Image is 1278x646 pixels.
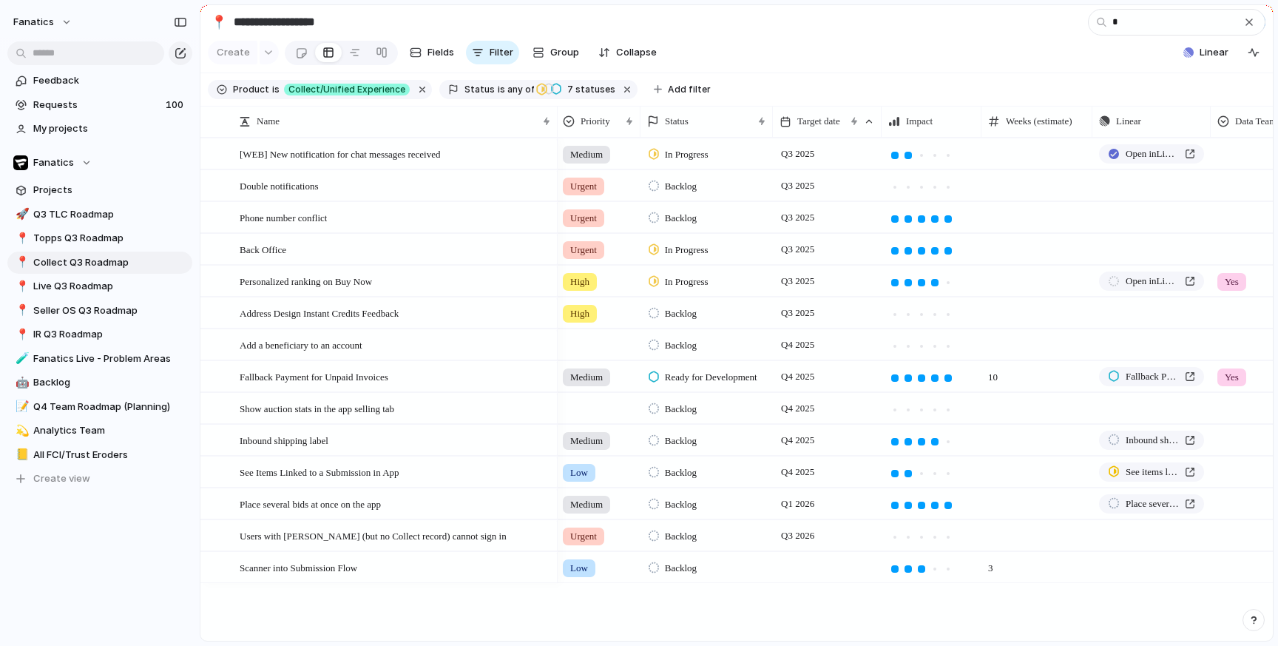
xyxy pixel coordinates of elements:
span: Low [570,561,588,576]
a: 📍Topps Q3 Roadmap [7,227,192,249]
span: Backlog [665,529,697,544]
a: Open inLinear [1099,144,1204,164]
a: 📍Seller OS Q3 Roadmap [7,300,192,322]
button: Collapse [592,41,663,64]
span: Projects [33,183,187,198]
span: Address Design Instant Credits Feedback [240,304,399,321]
a: Projects [7,179,192,201]
span: Q3 2025 [777,145,818,163]
span: Urgent [570,529,597,544]
span: Fallback Payment for Unpaid Invoices [1126,369,1179,384]
span: Q3 2025 [777,304,818,322]
a: My projects [7,118,192,140]
span: statuses [563,83,615,96]
span: Backlog [665,402,697,417]
span: Phone number conflict [240,209,327,226]
span: Open in Linear [1126,274,1179,289]
span: My projects [33,121,187,136]
span: See Items Linked to a Submission in App [240,463,399,480]
span: Collect/Unified Experience [288,83,405,96]
span: Backlog [665,497,697,512]
span: Double notifications [240,177,319,194]
span: Add a beneficiary to an account [240,336,362,353]
button: 🚀 [13,207,28,222]
button: 7 statuses [535,81,618,98]
span: Backlog [665,434,697,448]
button: 📍 [13,327,28,342]
span: Live Q3 Roadmap [33,279,187,294]
span: Backlog [665,306,697,321]
span: Q3 2025 [777,240,818,258]
span: Q3 2025 [777,272,818,290]
button: 📍 [207,10,231,34]
button: Add filter [645,79,720,100]
span: Low [570,465,588,480]
span: Backlog [665,338,697,353]
span: Q4 2025 [777,400,818,417]
button: is [269,81,283,98]
span: Ready for Development [665,370,757,385]
span: [WEB] New notification for chat messages received [240,145,440,162]
span: Back Office [240,240,286,258]
span: Q4 2025 [777,463,818,481]
span: Q3 2025 [777,209,818,226]
button: 📝 [13,400,28,414]
a: 🤖Backlog [7,371,192,394]
button: Fanatics [7,152,192,174]
button: 📍 [13,279,28,294]
button: 📍 [13,303,28,318]
span: Q3 2025 [777,177,818,195]
span: Seller OS Q3 Roadmap [33,303,187,318]
span: Scanner into Submission Flow [240,559,357,576]
span: Urgent [570,243,597,258]
span: Q4 2025 [777,336,818,354]
span: Backlog [665,465,697,480]
a: Fallback Payment for Unpaid Invoices [1099,367,1204,386]
div: 🤖 [16,374,26,391]
span: Priority [581,114,610,129]
span: Analytics Team [33,423,187,438]
span: Medium [570,370,603,385]
button: Group [525,41,586,64]
button: Linear [1177,41,1234,64]
span: Yes [1225,275,1239,289]
div: 📍 [16,326,26,343]
span: Urgent [570,211,597,226]
button: Collect/Unified Experience [281,81,413,98]
span: Target date [797,114,840,129]
span: Linear [1200,45,1228,60]
span: 7 [563,84,575,95]
span: Medium [570,497,603,512]
span: Fanatics [33,155,74,170]
a: 📝Q4 Team Roadmap (Planning) [7,396,192,418]
span: Users with [PERSON_NAME] (but no Collect record) cannot sign in [240,527,507,544]
div: 📍 [16,302,26,319]
span: Impact [906,114,933,129]
a: Feedback [7,70,192,92]
a: 🚀Q3 TLC Roadmap [7,203,192,226]
div: 🚀 [16,206,26,223]
span: In Progress [665,147,709,162]
div: 💫 [16,423,26,440]
div: 📍 [16,254,26,271]
button: fanatics [7,10,80,34]
button: 🤖 [13,375,28,390]
button: 📍 [13,231,28,246]
span: Feedback [33,73,187,88]
div: 📝 [16,398,26,415]
a: 📍Collect Q3 Roadmap [7,252,192,274]
span: Status [464,83,495,96]
span: Name [257,114,280,129]
span: Topps Q3 Roadmap [33,231,187,246]
span: Requests [33,98,161,112]
span: Fields [427,45,454,60]
span: Filter [490,45,513,60]
span: Medium [570,147,603,162]
span: Status [665,114,689,129]
span: Collect Q3 Roadmap [33,255,187,270]
span: Urgent [570,179,597,194]
span: Add filter [668,83,711,96]
span: Inbound shipping label [240,431,328,448]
